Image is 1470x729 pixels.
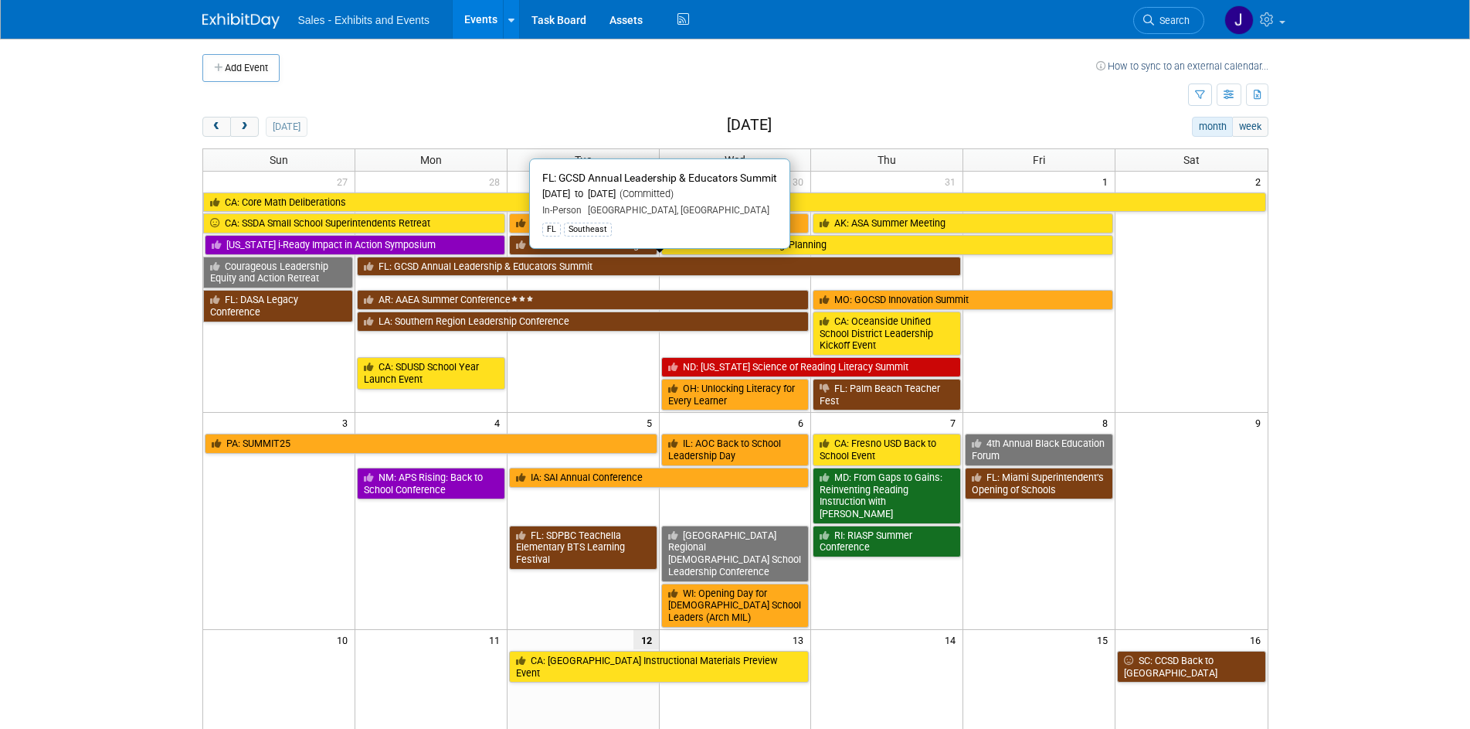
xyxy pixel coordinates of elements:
a: FL: Miami Superintendent’s Opening of Schools [965,468,1113,499]
span: Fri [1033,154,1045,166]
button: Add Event [202,54,280,82]
a: IA: SAI Annual Conference [509,468,810,488]
a: MO: GOCSD Innovation Summit [813,290,1113,310]
button: week [1232,117,1268,137]
span: FL: GCSD Annual Leadership & Educators Summit [542,172,777,184]
a: Search [1133,7,1204,34]
a: [US_STATE] i-Ready Impact in Action Symposium [205,235,505,255]
a: FL: GCSD Annual Leadership & Educators Summit [357,257,961,277]
button: month [1192,117,1233,137]
span: 14 [943,630,962,649]
span: 5 [645,413,659,432]
span: 10 [335,630,355,649]
a: PA: SUMMIT25 [205,434,657,454]
a: ND: [US_STATE] Science of Reading Literacy Summit [661,357,962,377]
a: IL: AOC Back to School Leadership Day [661,434,810,465]
a: WI: Opening Day for [DEMOGRAPHIC_DATA] School Leaders (Arch MIL) [661,584,810,628]
a: NM: APS Rising: Back to School Conference [357,468,505,499]
span: Thu [878,154,896,166]
span: Sun [270,154,288,166]
button: [DATE] [266,117,307,137]
a: MD: From Gaps to Gains: Reinventing Reading Instruction with [PERSON_NAME] [813,468,961,524]
span: Wed [725,154,745,166]
img: Joe Quinn [1224,5,1254,35]
span: (Committed) [616,188,674,199]
a: CA: [GEOGRAPHIC_DATA] Instructional Materials Preview Event [509,651,810,683]
a: LA: Southern Region Leadership Conference [357,312,810,332]
span: Search [1154,15,1190,26]
a: How to sync to an external calendar... [1096,60,1268,72]
a: Courageous Leadership Equity and Action Retreat [203,257,353,288]
span: Mon [420,154,442,166]
a: CA: SDUSD School Year Launch Event [357,357,505,389]
a: FL: SDPBC Teachella Elementary BTS Learning Festival [509,526,657,570]
button: next [230,117,259,137]
span: [GEOGRAPHIC_DATA], [GEOGRAPHIC_DATA] [582,205,769,216]
img: ExhibitDay [202,13,280,29]
a: CA: Fresno USD Back to School Event [813,434,961,465]
span: 31 [943,172,962,191]
span: 6 [796,413,810,432]
span: 8 [1101,413,1115,432]
a: AR: AAEA Summer Conference [357,290,810,310]
div: [DATE] to [DATE] [542,188,777,201]
span: In-Person [542,205,582,216]
a: FL: Palm Beach Teacher Fest [813,379,961,410]
span: 30 [791,172,810,191]
a: OH: Unlocking Literacy for Every Learner [661,379,810,410]
a: SC: CCSD Back to [GEOGRAPHIC_DATA] [1117,651,1265,683]
span: Sat [1183,154,1200,166]
a: CA: Oceanside Unified School District Leadership Kickoff Event [813,312,961,356]
a: AK: ASA Summer Meeting [813,213,1113,233]
a: [GEOGRAPHIC_DATA] Regional [DEMOGRAPHIC_DATA] School Leadership Conference [661,526,810,582]
a: RI: RIASP Summer Conference [813,526,961,557]
span: 7 [949,413,962,432]
a: CA: SSDA Small School Superintendents Retreat [203,213,505,233]
span: Tue [575,154,592,166]
span: 1 [1101,172,1115,191]
div: FL [542,223,561,237]
div: Southeast [564,223,612,237]
span: 3 [341,413,355,432]
span: 12 [633,630,659,649]
span: 28 [487,172,507,191]
span: 15 [1095,630,1115,649]
a: FL: Annual FATA Meeting [509,235,657,255]
a: 4th Annual Black Education Forum [965,434,1113,465]
span: Sales - Exhibits and Events [298,14,429,26]
a: FL: DASA Legacy Conference [203,290,353,322]
span: 4 [493,413,507,432]
span: 9 [1254,413,1268,432]
h2: [DATE] [727,117,772,134]
a: CA: Core Math Deliberations [203,192,1266,213]
span: 13 [791,630,810,649]
a: IA: [US_STATE] Science of Reading Summit [509,213,810,233]
span: 2 [1254,172,1268,191]
a: CA: Sales CMC Training/Planning [661,235,1114,255]
span: 16 [1248,630,1268,649]
span: 11 [487,630,507,649]
button: prev [202,117,231,137]
span: 27 [335,172,355,191]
